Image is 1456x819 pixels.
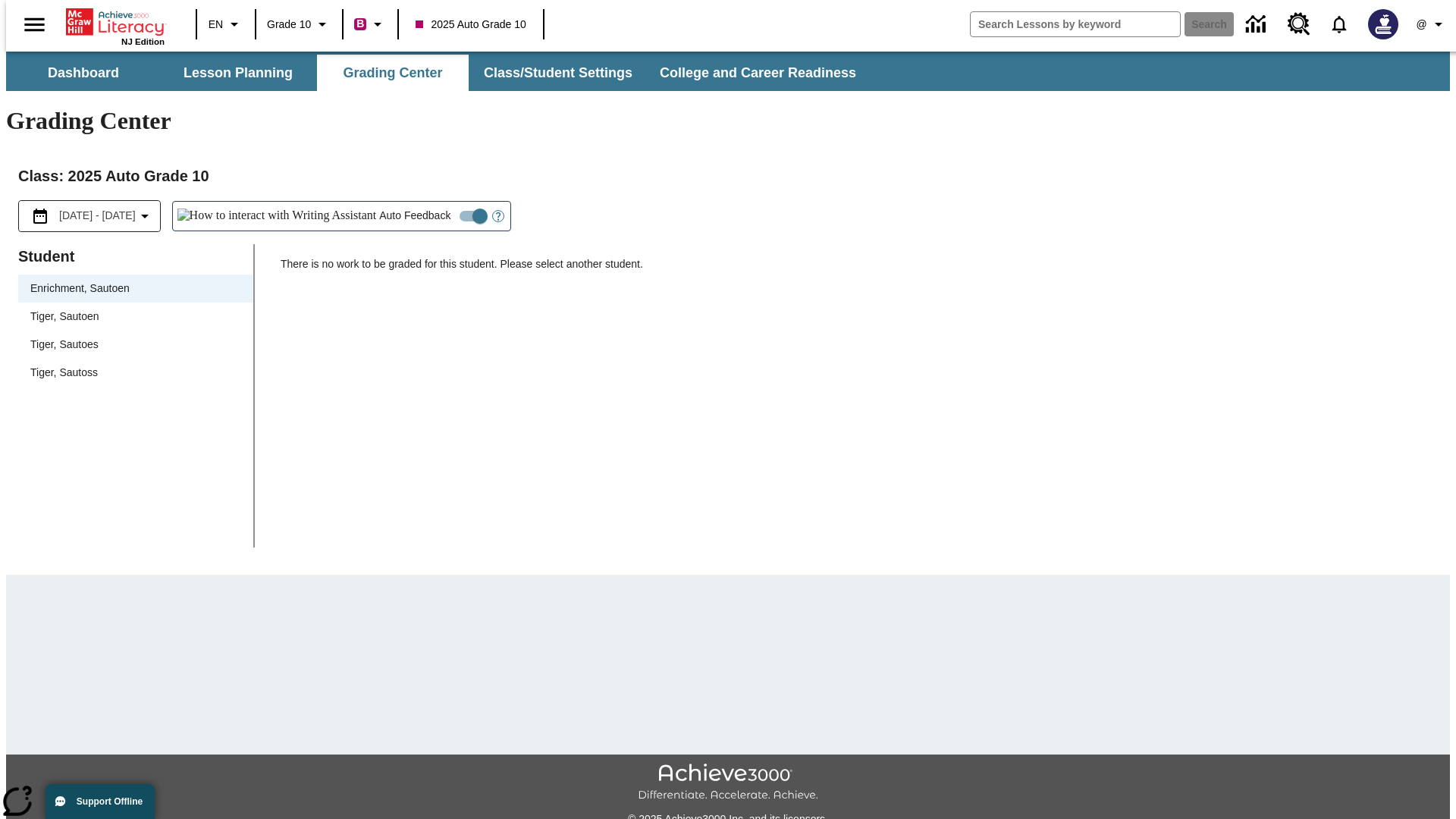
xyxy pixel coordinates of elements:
[416,17,526,33] span: 2025 Auto Grade 10
[18,164,1438,188] h2: Class : 2025 Auto Grade 10
[177,209,377,224] img: How to interact with Writing Assistant
[486,202,510,231] button: Open Help for Writing Assistant
[1319,5,1359,44] a: Notifications
[379,208,450,224] span: Auto Feedback
[1407,11,1456,38] button: Profile/Settings
[1368,9,1398,39] img: Avatar
[1359,5,1407,44] button: Select a new avatar
[30,281,241,297] span: Enrichment, Sautoen
[348,11,393,38] button: Boost Class color is violet red. Change class color
[136,207,154,225] svg: Collapse Date Range Filter
[356,14,364,33] span: B
[45,784,155,819] button: Support Offline
[30,365,241,381] span: Tiger, Sautoss
[18,275,253,303] div: Enrichment, Sautoen
[6,55,870,91] div: SubNavbar
[66,5,165,46] div: Home
[25,207,154,225] button: Select the date range menu item
[66,7,165,37] a: Home
[121,37,165,46] span: NJ Edition
[8,55,159,91] button: Dashboard
[281,256,1438,284] p: There is no work to be graded for this student. Please select another student.
[648,55,868,91] button: College and Career Readiness
[18,303,253,331] div: Tiger, Sautoen
[18,331,253,359] div: Tiger, Sautoes
[971,12,1180,36] input: search field
[202,11,250,38] button: Language: EN, Select a language
[638,764,818,802] img: Achieve3000 Differentiate Accelerate Achieve
[6,107,1450,135] h1: Grading Center
[162,55,314,91] button: Lesson Planning
[261,11,337,38] button: Grade: Grade 10, Select a grade
[6,52,1450,91] div: SubNavbar
[77,796,143,807] span: Support Offline
[30,309,241,325] span: Tiger, Sautoen
[1237,4,1279,45] a: Data Center
[209,17,223,33] span: EN
[267,17,311,33] span: Grade 10
[59,208,136,224] span: [DATE] - [DATE]
[12,2,57,47] button: Open side menu
[472,55,645,91] button: Class/Student Settings
[1416,17,1426,33] span: @
[18,244,253,268] p: Student
[30,337,241,353] span: Tiger, Sautoes
[1279,4,1319,45] a: Resource Center, Will open in new tab
[317,55,469,91] button: Grading Center
[18,359,253,387] div: Tiger, Sautoss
